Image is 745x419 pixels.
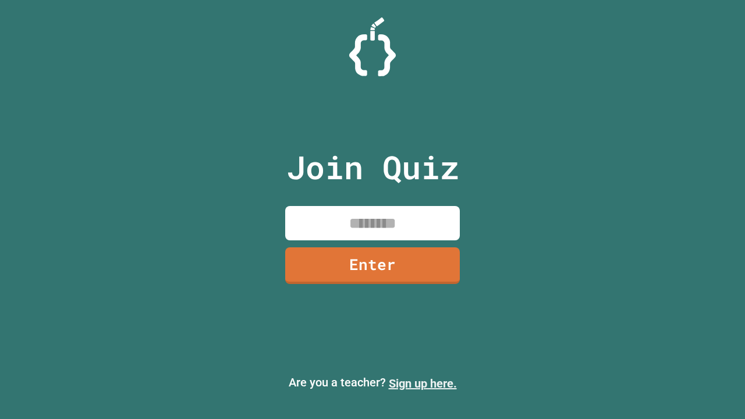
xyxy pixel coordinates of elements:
a: Enter [285,247,460,284]
p: Are you a teacher? [9,374,736,392]
a: Sign up here. [389,377,457,390]
iframe: chat widget [648,322,733,371]
img: Logo.svg [349,17,396,76]
iframe: chat widget [696,372,733,407]
p: Join Quiz [286,143,459,191]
